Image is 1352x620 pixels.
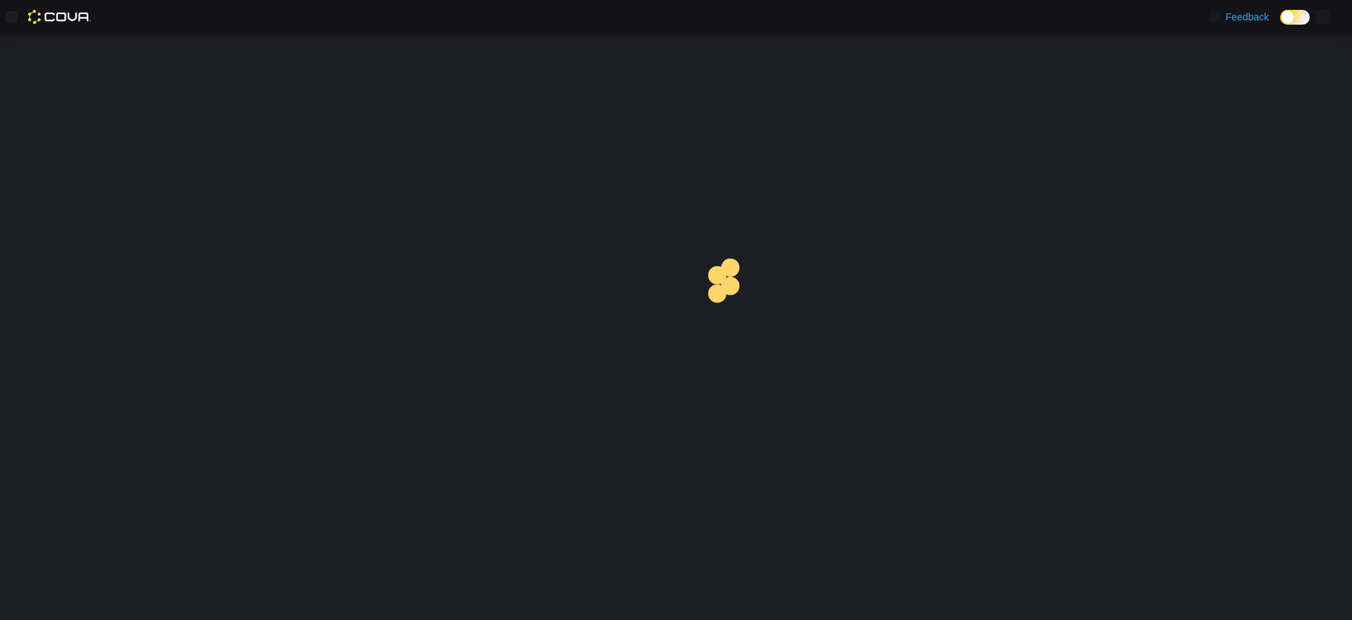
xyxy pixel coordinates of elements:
[1280,10,1310,25] input: Dark Mode
[1226,10,1269,24] span: Feedback
[28,10,91,24] img: Cova
[1203,3,1275,31] a: Feedback
[676,248,782,354] img: cova-loader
